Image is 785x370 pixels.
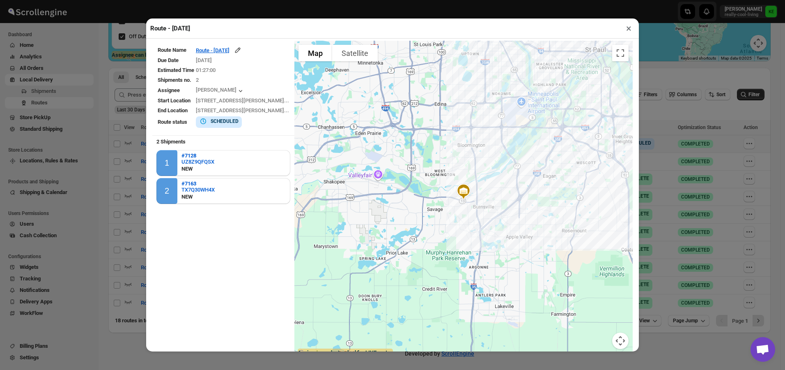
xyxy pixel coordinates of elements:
span: Route status [158,119,187,125]
button: × [623,23,635,34]
button: UZ8Z9QFQSX [181,159,214,165]
button: #7163 [181,180,215,187]
b: SCHEDULED [211,118,239,124]
button: #7128 [181,153,214,159]
span: 01:27:00 [196,67,216,73]
button: Route - [DATE] [196,46,242,54]
span: 2 [196,77,199,83]
h2: Route - [DATE] [150,24,190,32]
div: NEW [181,165,214,173]
span: Route Name [158,47,186,53]
span: End Location [158,107,188,113]
span: [DATE] [196,57,212,63]
span: Start Location [158,97,191,104]
div: [STREET_ADDRESS][PERSON_NAME]... [196,97,289,105]
span: Due Date [158,57,179,63]
img: Google [296,348,324,359]
b: 2 Shipments [152,134,190,149]
span: Estimated Time [158,67,194,73]
button: Show satellite imagery [332,45,378,61]
div: NEW [181,193,215,201]
div: [STREET_ADDRESS][PERSON_NAME]... [196,106,289,115]
div: 1 [165,158,169,168]
span: Assignee [158,87,180,93]
button: [PERSON_NAME] [196,87,245,95]
button: TX7Q30WH4X [181,187,215,193]
button: Toggle fullscreen view [612,45,629,61]
b: #7128 [181,153,196,159]
b: #7163 [181,180,196,187]
button: Map camera controls [612,333,629,349]
span: Shipments no. [158,77,191,83]
label: Assignee can be tracked for LIVE routes [298,349,393,357]
a: Open this area in Google Maps (opens a new window) [296,348,324,359]
button: Show street map [298,45,332,61]
a: Open chat [751,337,775,362]
button: SCHEDULED [199,117,239,125]
div: 2 [165,186,169,196]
